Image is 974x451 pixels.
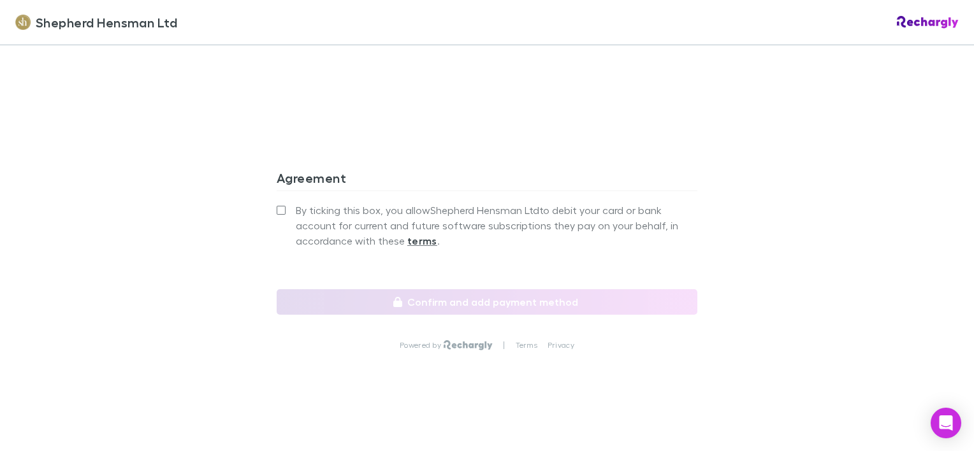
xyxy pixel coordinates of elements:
div: Open Intercom Messenger [931,408,961,438]
strong: terms [407,234,437,247]
img: Shepherd Hensman Ltd's Logo [15,15,31,30]
p: Powered by [400,340,444,350]
button: Confirm and add payment method [277,289,697,315]
span: Shepherd Hensman Ltd [36,13,177,32]
img: Rechargly Logo [444,340,493,350]
p: | [503,340,505,350]
img: Rechargly Logo [897,16,959,29]
a: Terms [516,340,537,350]
span: By ticking this box, you allow Shepherd Hensman Ltd to debit your card or bank account for curren... [296,203,697,248]
a: Privacy [548,340,574,350]
h3: Agreement [277,170,697,190]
